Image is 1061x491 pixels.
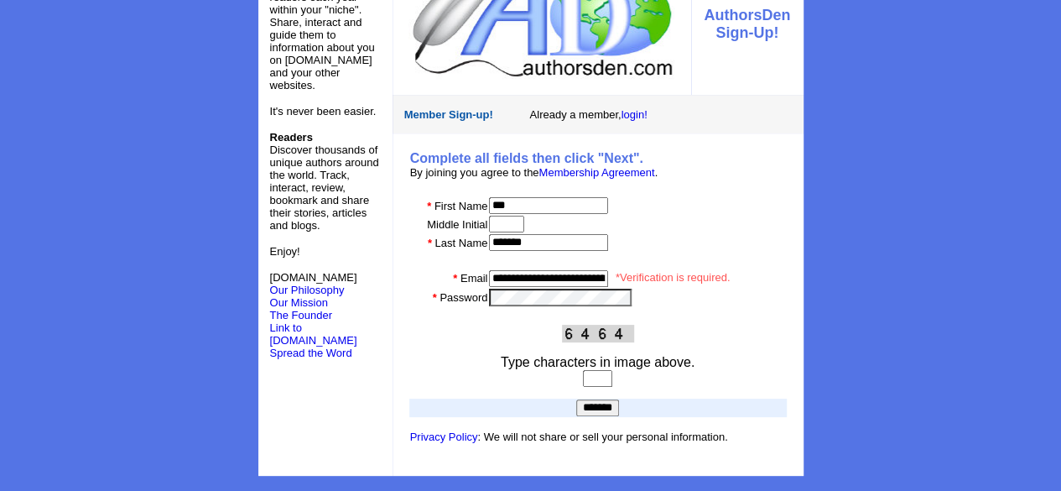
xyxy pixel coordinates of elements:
a: Membership Agreement [538,166,654,179]
a: The Founder [270,309,332,321]
font: First Name [434,200,488,212]
a: Spread the Word [270,345,352,359]
font: Middle Initial [427,218,487,231]
font: Enjoy! [270,245,300,258]
font: Password [439,291,487,304]
font: AuthorsDen Sign-Up! [704,7,790,41]
font: By joining you agree to the . [410,166,658,179]
a: Our Mission [270,296,328,309]
b: Complete all fields then click "Next". [410,151,643,165]
font: Email [460,272,488,285]
font: [DOMAIN_NAME] [270,271,357,296]
font: *Verification is required. [616,271,731,284]
img: This Is CAPTCHA Image [562,325,634,342]
font: Last Name [434,237,487,249]
font: Spread the Word [270,347,352,359]
font: Type characters in image above. [501,355,694,369]
a: Link to [DOMAIN_NAME] [270,321,357,347]
a: login! [622,108,648,121]
b: Readers [270,131,313,144]
font: Discover thousands of unique authors around the world. Track, interact, review, bookmark and shar... [270,131,379,232]
font: : We will not share or sell your personal information. [410,431,728,443]
font: Already a member, [529,108,647,121]
font: It's never been easier. [270,105,377,118]
font: Member Sign-up! [404,108,493,121]
a: Our Philosophy [270,284,345,296]
a: Privacy Policy [410,431,478,443]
